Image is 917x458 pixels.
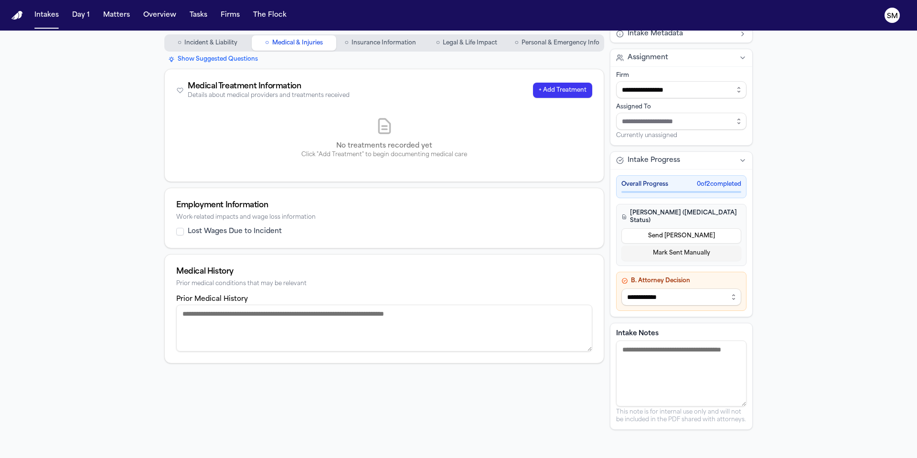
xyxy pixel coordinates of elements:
[265,38,269,48] span: ○
[176,266,592,277] div: Medical History
[616,113,746,130] input: Assign to staff member
[139,7,180,24] button: Overview
[186,7,211,24] button: Tasks
[616,103,746,111] div: Assigned To
[425,35,509,51] button: Go to Legal & Life Impact
[176,141,592,151] p: No treatments recorded yet
[176,280,592,288] div: Prior medical conditions that may be relevant
[11,11,23,20] a: Home
[188,81,350,92] div: Medical Treatment Information
[352,39,416,47] span: Insurance Information
[188,92,350,99] div: Details about medical providers and treatments received
[616,329,746,339] label: Intake Notes
[443,39,497,47] span: Legal & Life Impact
[621,277,741,285] h4: B. Attorney Decision
[165,35,250,51] button: Go to Incident & Liability
[217,7,244,24] button: Firms
[436,38,440,48] span: ○
[184,39,237,47] span: Incident & Liability
[188,227,282,236] label: Lost Wages Due to Incident
[176,151,592,159] p: Click "Add Treatment" to begin documenting medical care
[621,181,668,188] span: Overall Progress
[176,305,592,351] textarea: Prior medical history
[628,156,680,165] span: Intake Progress
[164,53,262,65] button: Show Suggested Questions
[610,152,752,169] button: Intake Progress
[610,25,752,43] button: Intake Metadata
[249,7,290,24] button: The Flock
[99,7,134,24] button: Matters
[628,53,668,63] span: Assignment
[176,296,248,303] label: Prior Medical History
[522,39,599,47] span: Personal & Emergency Info
[11,11,23,20] img: Finch Logo
[621,228,741,244] button: Send [PERSON_NAME]
[616,72,746,79] div: Firm
[176,214,592,221] div: Work-related impacts and wage loss information
[616,132,677,139] span: Currently unassigned
[610,49,752,66] button: Assignment
[252,35,336,51] button: Go to Medical & Injuries
[616,341,746,406] textarea: Intake notes
[621,245,741,261] button: Mark Sent Manually
[31,7,63,24] button: Intakes
[628,29,683,39] span: Intake Metadata
[338,35,423,51] button: Go to Insurance Information
[616,408,746,424] p: This note is for internal use only and will not be included in the PDF shared with attorneys.
[621,209,741,224] h4: [PERSON_NAME] ([MEDICAL_DATA] Status)
[344,38,348,48] span: ○
[697,181,741,188] span: 0 of 2 completed
[515,38,519,48] span: ○
[533,83,592,98] button: + Add Treatment
[178,38,181,48] span: ○
[616,81,746,98] input: Select firm
[511,35,603,51] button: Go to Personal & Emergency Info
[176,200,592,211] div: Employment Information
[68,7,94,24] button: Day 1
[272,39,323,47] span: Medical & Injuries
